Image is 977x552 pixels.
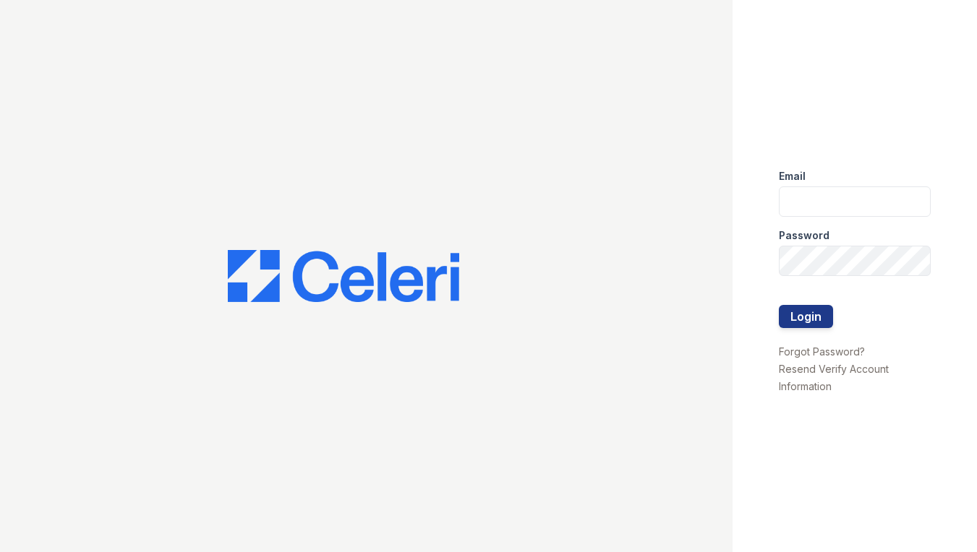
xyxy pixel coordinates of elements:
label: Email [779,169,806,184]
button: Login [779,305,833,328]
label: Password [779,228,829,243]
a: Forgot Password? [779,345,865,358]
a: Resend Verify Account Information [779,363,889,392]
img: CE_Logo_Blue-a8612792a0a2168367f1c8372b55b34899dd931a85d93a1a3d3e32e68fde9ad4.png [228,250,459,302]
